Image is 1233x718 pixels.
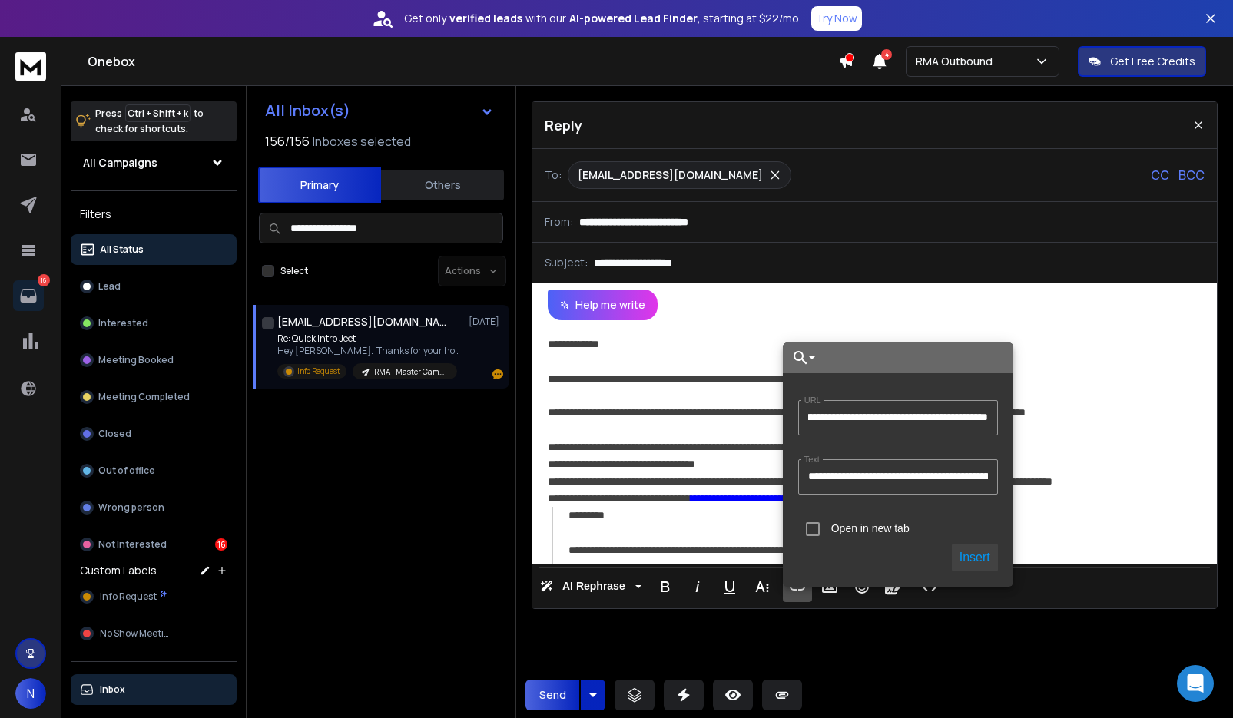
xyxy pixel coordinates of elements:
[95,106,204,137] p: Press to check for shortcuts.
[915,571,944,602] button: Code View
[125,104,191,122] span: Ctrl + Shift + k
[783,342,818,373] button: Choose Link
[15,678,46,709] button: N
[71,492,237,523] button: Wrong person
[98,354,174,366] p: Meeting Booked
[71,455,237,486] button: Out of office
[71,529,237,560] button: Not Interested16
[545,167,562,183] p: To:
[258,167,381,203] button: Primary
[80,563,157,578] h3: Custom Labels
[71,674,237,705] button: Inbox
[71,618,237,649] button: No Show Meeting
[449,11,522,26] strong: verified leads
[277,333,462,345] p: Re: Quick Intro Jeet
[15,52,46,81] img: logo
[404,11,799,26] p: Get only with our starting at $22/mo
[277,314,446,329] h1: [EMAIL_ADDRESS][DOMAIN_NAME]
[952,544,998,571] button: Insert
[537,571,645,602] button: AI Rephrase
[881,49,892,60] span: 4
[71,147,237,178] button: All Campaigns
[100,683,125,696] p: Inbox
[525,680,579,710] button: Send
[71,581,237,612] button: Info Request
[1177,665,1214,702] div: Open Intercom Messenger
[831,522,910,534] label: Open in new tab
[88,52,838,71] h1: Onebox
[1110,54,1195,69] p: Get Free Credits
[280,265,308,277] label: Select
[71,419,237,449] button: Closed
[545,255,588,270] p: Subject:
[71,382,237,412] button: Meeting Completed
[545,114,582,136] p: Reply
[545,214,573,230] p: From:
[100,591,157,603] span: Info Request
[381,168,504,202] button: Others
[548,290,658,320] button: Help me write
[71,345,237,376] button: Meeting Booked
[816,11,857,26] p: Try Now
[277,345,462,357] p: Hey [PERSON_NAME]. Thanks for your honesty.
[98,391,190,403] p: Meeting Completed
[801,455,823,465] label: Text
[313,132,411,151] h3: Inboxes selected
[578,167,763,183] p: [EMAIL_ADDRESS][DOMAIN_NAME]
[297,366,340,377] p: Info Request
[98,317,148,329] p: Interested
[71,203,237,225] h3: Filters
[100,243,144,256] p: All Status
[215,538,227,551] div: 16
[265,103,350,118] h1: All Inbox(s)
[265,132,310,151] span: 156 / 156
[815,571,844,602] button: Insert Image (Ctrl+P)
[253,95,506,126] button: All Inbox(s)
[71,271,237,302] button: Lead
[1151,166,1169,184] p: CC
[569,11,700,26] strong: AI-powered Lead Finder,
[100,627,175,640] span: No Show Meeting
[98,538,167,551] p: Not Interested
[916,54,999,69] p: RMA Outbound
[801,395,824,405] label: URL
[374,366,448,378] p: RMA | Master Campaign 36k IT & Consultancies
[880,571,909,602] button: Signature
[98,501,164,514] p: Wrong person
[13,280,44,311] a: 16
[559,580,628,593] span: AI Rephrase
[83,155,157,170] h1: All Campaigns
[98,428,131,440] p: Closed
[847,571,877,602] button: Emoticons
[71,308,237,339] button: Interested
[38,274,50,286] p: 16
[98,280,121,293] p: Lead
[98,465,155,477] p: Out of office
[71,234,237,265] button: All Status
[651,571,680,602] button: Bold (Ctrl+B)
[1078,46,1206,77] button: Get Free Credits
[811,6,862,31] button: Try Now
[469,316,503,328] p: [DATE]
[1178,166,1205,184] p: BCC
